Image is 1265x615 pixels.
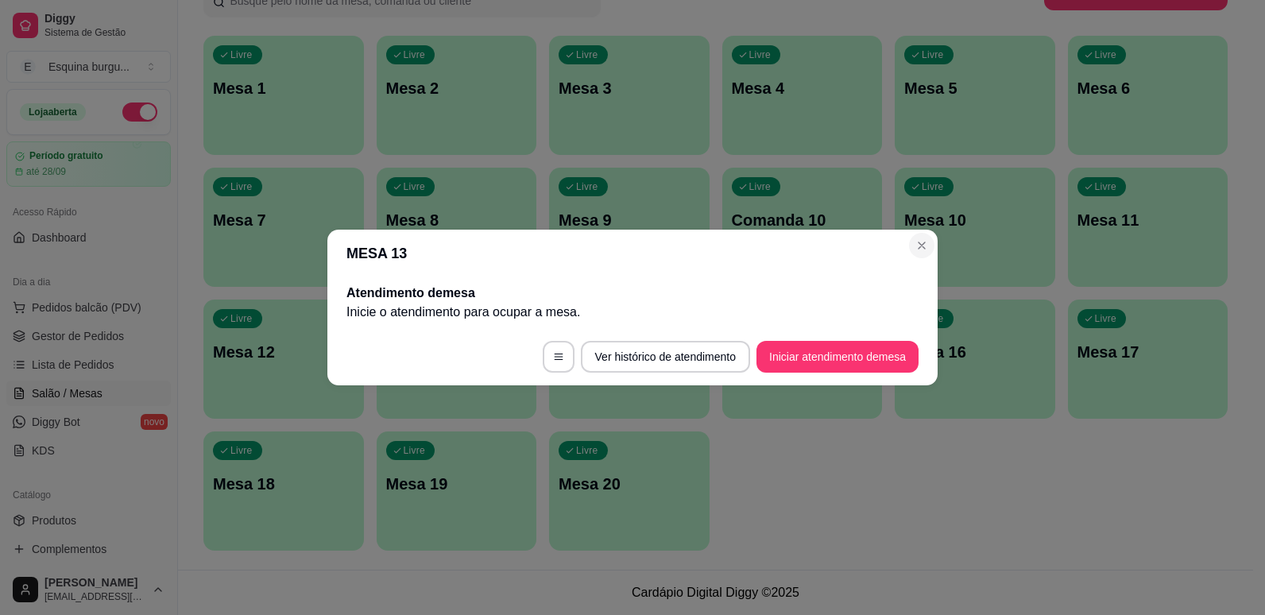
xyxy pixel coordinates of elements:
[346,284,919,303] h2: Atendimento de mesa
[581,341,750,373] button: Ver histórico de atendimento
[909,233,934,258] button: Close
[756,341,919,373] button: Iniciar atendimento demesa
[346,303,919,322] p: Inicie o atendimento para ocupar a mesa .
[327,230,938,277] header: MESA 13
